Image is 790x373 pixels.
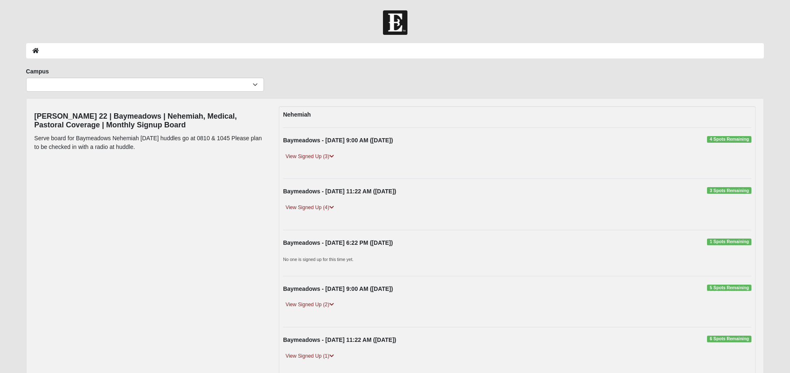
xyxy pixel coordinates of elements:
[283,300,336,309] a: View Signed Up (2)
[707,187,751,194] span: 3 Spots Remaining
[383,10,407,35] img: Church of Eleven22 Logo
[707,336,751,342] span: 6 Spots Remaining
[707,285,751,291] span: 5 Spots Remaining
[283,111,311,118] strong: Nehemiah
[283,257,354,262] small: No one is signed up for this time yet.
[283,352,336,361] a: View Signed Up (1)
[283,336,396,343] strong: Baymeadows - [DATE] 11:22 AM ([DATE])
[707,239,751,245] span: 1 Spots Remaining
[283,152,336,161] a: View Signed Up (3)
[34,134,267,151] p: Serve board for Baymeadows Nehemiah [DATE] huddles go at 0810 & 1045 Please plan to be checked in...
[707,136,751,143] span: 4 Spots Remaining
[283,239,393,246] strong: Baymeadows - [DATE] 6:22 PM ([DATE])
[34,112,267,130] h4: [PERSON_NAME] 22 | Baymeadows | Nehemiah, Medical, Pastoral Coverage | Monthly Signup Board
[283,203,336,212] a: View Signed Up (4)
[283,188,396,195] strong: Baymeadows - [DATE] 11:22 AM ([DATE])
[283,285,393,292] strong: Baymeadows - [DATE] 9:00 AM ([DATE])
[283,137,393,144] strong: Baymeadows - [DATE] 9:00 AM ([DATE])
[26,67,49,76] label: Campus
